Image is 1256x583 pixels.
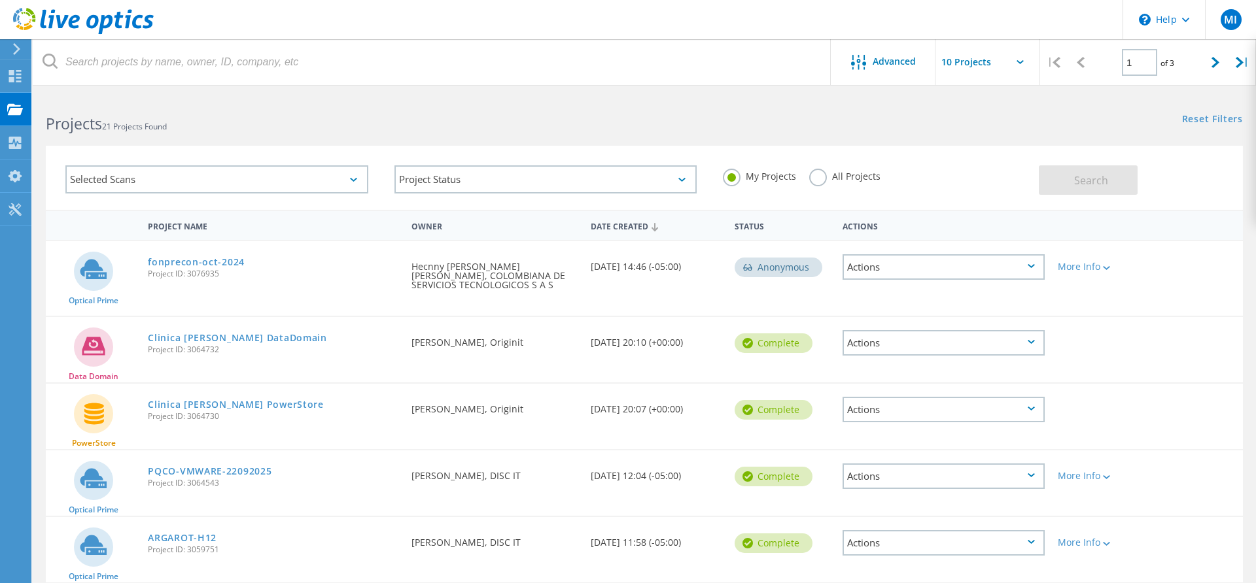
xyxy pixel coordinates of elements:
[809,169,881,181] label: All Projects
[735,467,812,486] div: Complete
[843,463,1045,489] div: Actions
[33,39,831,85] input: Search projects by name, owner, ID, company, etc
[735,258,822,277] div: Anonymous
[65,165,368,193] div: Selected Scans
[13,27,154,37] a: Live Optics Dashboard
[69,573,118,580] span: Optical Prime
[405,213,585,237] div: Owner
[584,450,728,493] div: [DATE] 12:04 (-05:00)
[72,439,116,447] span: PowerStore
[873,57,916,66] span: Advanced
[584,517,728,560] div: [DATE] 11:58 (-05:00)
[1058,538,1140,547] div: More Info
[405,317,585,360] div: [PERSON_NAME], Originit
[405,450,585,493] div: [PERSON_NAME], DISC IT
[148,346,398,354] span: Project ID: 3064732
[1074,173,1108,188] span: Search
[735,400,812,420] div: Complete
[584,317,728,360] div: [DATE] 20:10 (+00:00)
[148,258,245,267] a: fonprecon-oct-2024
[148,467,271,476] a: PQCO-VMWARE-22092025
[148,333,326,342] a: Clinica [PERSON_NAME] DataDomain
[1139,14,1151,25] svg: \n
[843,330,1045,356] div: Actions
[836,213,1051,237] div: Actions
[102,121,167,132] span: 21 Projects Found
[405,384,585,427] div: [PERSON_NAME], Originit
[141,213,405,237] div: Project Name
[148,270,398,278] span: Project ID: 3076935
[148,479,398,487] span: Project ID: 3064543
[723,169,796,181] label: My Projects
[1224,14,1237,25] span: MI
[1058,471,1140,480] div: More Info
[843,530,1045,556] div: Actions
[1040,39,1067,86] div: |
[843,397,1045,422] div: Actions
[148,533,217,542] a: ARGAROT-H12
[148,400,323,409] a: Clinica [PERSON_NAME] PowerStore
[69,297,118,305] span: Optical Prime
[69,506,118,514] span: Optical Prime
[405,241,585,303] div: Hecnny [PERSON_NAME] [PERSON_NAME], COLOMBIANA DE SERVICIOS TECNOLOGICOS S A S
[584,241,728,284] div: [DATE] 14:46 (-05:00)
[46,113,102,134] b: Projects
[728,213,836,237] div: Status
[584,213,728,238] div: Date Created
[1058,262,1140,271] div: More Info
[584,384,728,427] div: [DATE] 20:07 (+00:00)
[1160,58,1174,69] span: of 3
[843,254,1045,280] div: Actions
[69,373,118,380] span: Data Domain
[1182,114,1243,125] a: Reset Filters
[148,412,398,420] span: Project ID: 3064730
[148,546,398,554] span: Project ID: 3059751
[1039,165,1138,195] button: Search
[394,165,697,193] div: Project Status
[405,517,585,560] div: [PERSON_NAME], DISC IT
[1229,39,1256,86] div: |
[735,533,812,553] div: Complete
[735,333,812,353] div: Complete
